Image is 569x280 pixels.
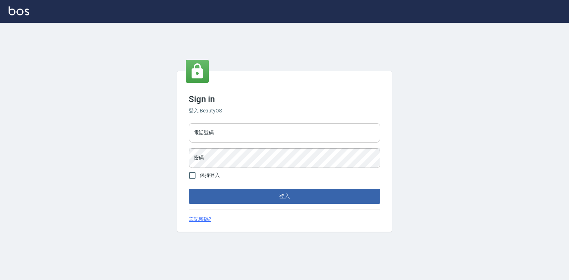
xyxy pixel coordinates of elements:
[9,6,29,15] img: Logo
[189,107,380,115] h6: 登入 BeautyOS
[189,189,380,204] button: 登入
[189,94,380,104] h3: Sign in
[200,172,220,179] span: 保持登入
[189,216,211,223] a: 忘記密碼?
